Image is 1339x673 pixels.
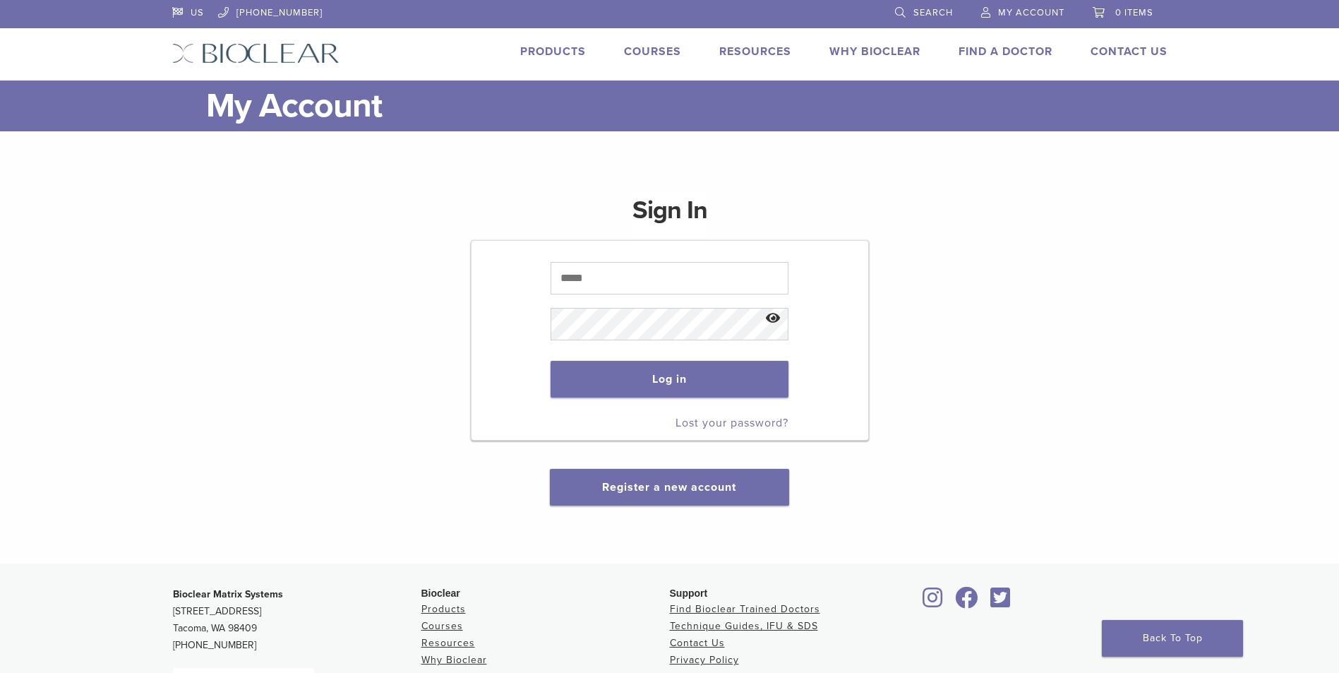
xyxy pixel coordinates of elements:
a: Resources [421,637,475,649]
a: Privacy Policy [670,654,739,666]
a: Technique Guides, IFU & SDS [670,620,818,632]
span: My Account [998,7,1064,18]
a: Find A Doctor [959,44,1052,59]
a: Contact Us [1091,44,1167,59]
img: Bioclear [172,43,340,64]
a: Courses [421,620,463,632]
a: Products [520,44,586,59]
a: Why Bioclear [421,654,487,666]
a: Bioclear [918,595,948,609]
a: Back To Top [1102,620,1243,657]
a: Bioclear [986,595,1016,609]
a: Courses [624,44,681,59]
a: Products [421,603,466,615]
p: [STREET_ADDRESS] Tacoma, WA 98409 [PHONE_NUMBER] [173,586,421,654]
button: Register a new account [550,469,788,506]
button: Show password [758,301,788,337]
strong: Bioclear Matrix Systems [173,588,283,600]
a: Register a new account [602,480,736,494]
h1: My Account [206,81,1167,131]
a: Lost your password? [675,416,788,430]
span: Bioclear [421,588,460,599]
span: Support [670,588,708,599]
a: Resources [719,44,791,59]
span: 0 items [1115,7,1153,18]
a: Bioclear [951,595,983,609]
a: Find Bioclear Trained Doctors [670,603,820,615]
a: Contact Us [670,637,725,649]
h1: Sign In [632,193,707,239]
span: Search [913,7,953,18]
button: Log in [551,361,788,398]
a: Why Bioclear [829,44,920,59]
